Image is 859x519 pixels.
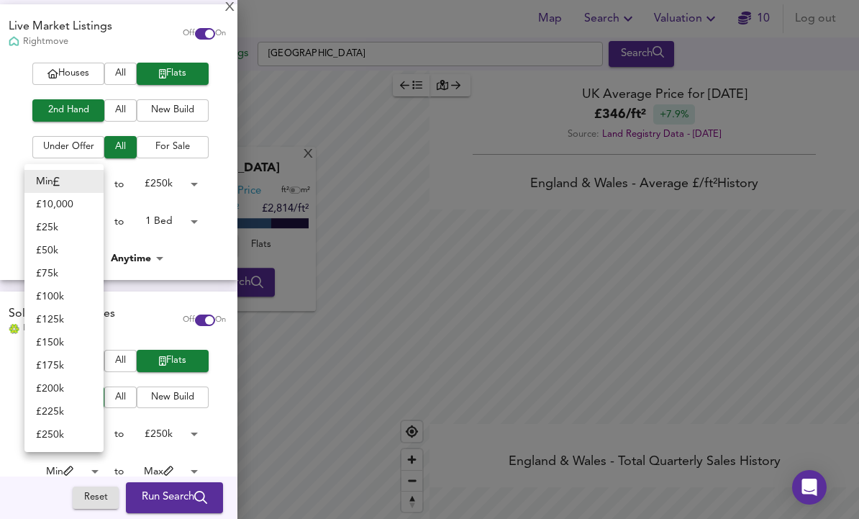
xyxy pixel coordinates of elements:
[24,308,104,331] li: £ 125k
[24,377,104,400] li: £ 200k
[24,239,104,262] li: £ 50k
[24,170,104,193] li: Min
[792,470,827,505] div: Open Intercom Messenger
[24,285,104,308] li: £ 100k
[24,423,104,446] li: £ 250k
[24,193,104,216] li: £ 10,000
[24,262,104,285] li: £ 75k
[24,216,104,239] li: £ 25k
[24,400,104,423] li: £ 225k
[24,331,104,354] li: £ 150k
[24,354,104,377] li: £ 175k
